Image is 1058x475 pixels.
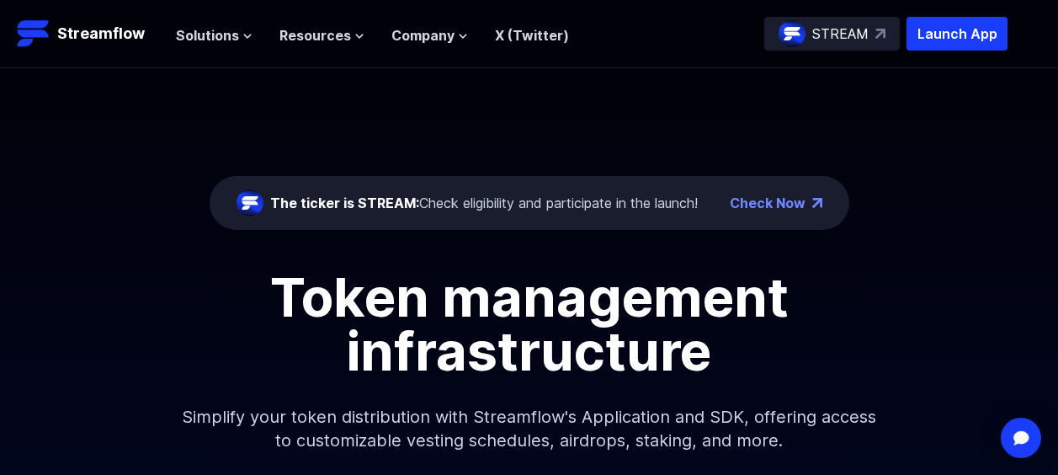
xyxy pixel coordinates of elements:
[176,25,239,45] span: Solutions
[270,195,419,211] span: The ticker is STREAM:
[906,17,1007,51] button: Launch App
[279,25,364,45] button: Resources
[391,25,455,45] span: Company
[1001,418,1041,458] div: Open Intercom Messenger
[391,25,468,45] button: Company
[495,27,569,44] a: X (Twitter)
[875,29,885,39] img: top-right-arrow.svg
[812,198,822,208] img: top-right-arrow.png
[779,20,805,47] img: streamflow-logo-circle.png
[151,270,908,378] h1: Token management infrastructure
[176,25,253,45] button: Solutions
[279,25,351,45] span: Resources
[764,17,900,51] a: STREAM
[812,24,869,44] p: STREAM
[730,193,805,213] a: Check Now
[17,17,159,51] a: Streamflow
[237,189,263,216] img: streamflow-logo-circle.png
[17,17,51,51] img: Streamflow Logo
[270,193,698,213] div: Check eligibility and participate in the launch!
[57,22,145,45] p: Streamflow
